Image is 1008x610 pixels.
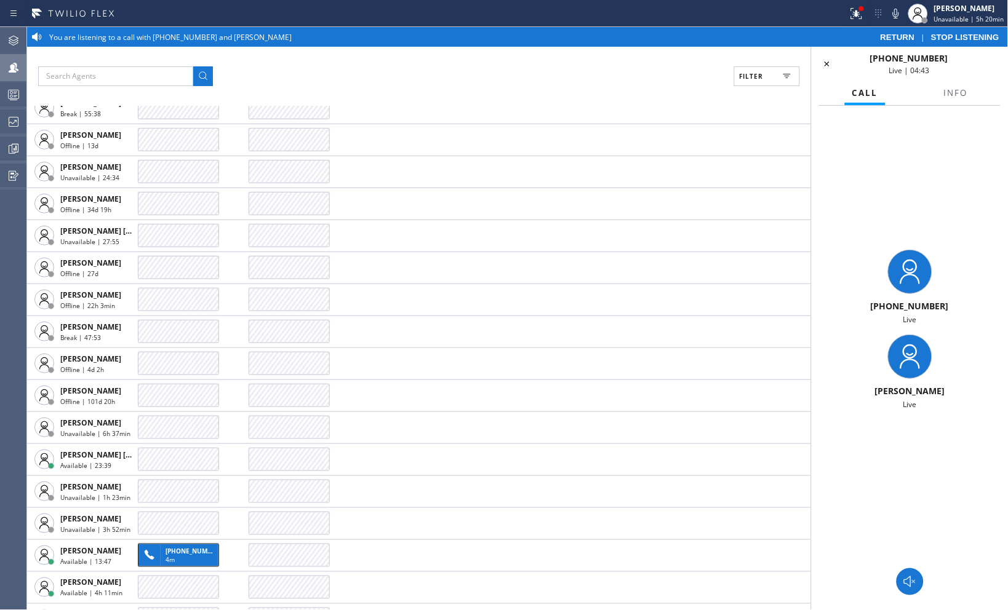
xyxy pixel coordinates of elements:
[925,32,1006,42] button: STOP LISTENING
[60,525,130,534] span: Unavailable | 3h 52min
[60,461,111,470] span: Available | 23:39
[60,173,119,182] span: Unavailable | 24:34
[60,226,184,236] span: [PERSON_NAME] [PERSON_NAME]
[934,15,1004,23] span: Unavailable | 5h 20min
[889,65,930,76] span: Live | 04:43
[60,354,121,364] span: [PERSON_NAME]
[60,301,115,310] span: Offline | 22h 3min
[60,205,111,214] span: Offline | 34d 19h
[60,545,121,556] span: [PERSON_NAME]
[871,300,949,312] span: [PHONE_NUMBER]
[937,81,975,105] button: Info
[60,141,98,150] span: Offline | 13d
[60,450,184,460] span: [PERSON_NAME] [PERSON_NAME]
[60,513,121,524] span: [PERSON_NAME]
[881,33,915,42] span: RETURN
[166,547,222,555] span: [PHONE_NUMBER]
[931,33,999,42] span: STOP LISTENING
[897,568,924,595] button: Monitor Call
[934,3,1004,14] div: [PERSON_NAME]
[817,385,1003,397] div: [PERSON_NAME]
[60,577,121,588] span: [PERSON_NAME]
[740,72,764,81] span: Filter
[60,269,98,278] span: Offline | 27d
[60,194,121,204] span: [PERSON_NAME]
[60,322,121,332] span: [PERSON_NAME]
[60,386,121,396] span: [PERSON_NAME]
[903,314,917,325] span: Live
[60,237,119,246] span: Unavailable | 27:55
[852,87,878,98] span: Call
[60,162,121,172] span: [PERSON_NAME]
[60,557,111,566] span: Available | 13:47
[60,130,121,140] span: [PERSON_NAME]
[60,365,104,374] span: Offline | 4d 2h
[874,32,921,42] button: RETURN
[845,81,886,105] button: Call
[60,481,121,492] span: [PERSON_NAME]
[60,397,115,406] span: Offline | 101d 20h
[60,290,121,300] span: [PERSON_NAME]
[49,32,292,42] span: You are listening to a call with [PHONE_NUMBER] and [PERSON_NAME]
[903,399,917,410] span: Live
[944,87,968,98] span: Info
[60,333,101,342] span: Break | 47:53
[60,429,130,438] span: Unavailable | 6h 37min
[874,32,1006,42] div: |
[60,109,101,118] span: Break | 55:38
[60,418,121,428] span: [PERSON_NAME]
[734,66,800,86] button: Filter
[166,555,175,564] span: 4m
[870,52,948,64] span: [PHONE_NUMBER]
[60,258,121,268] span: [PERSON_NAME]
[138,540,223,571] button: [PHONE_NUMBER]4m
[38,66,193,86] input: Search Agents
[60,493,130,502] span: Unavailable | 1h 23min
[60,589,122,598] span: Available | 4h 11min
[887,5,905,22] button: Mute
